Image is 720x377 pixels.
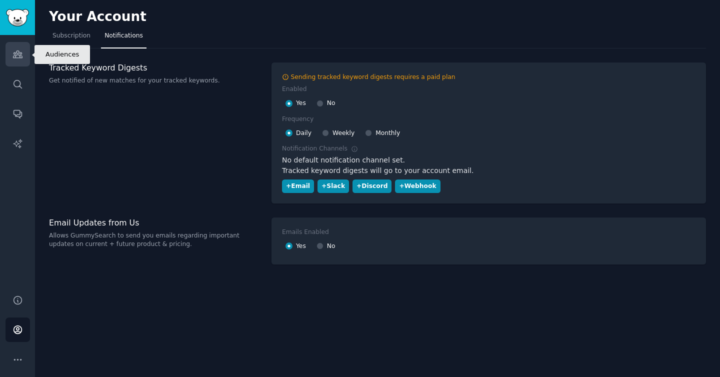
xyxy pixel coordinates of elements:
[375,129,400,138] span: Monthly
[282,115,313,124] div: Frequency
[104,31,143,40] span: Notifications
[52,31,90,40] span: Subscription
[6,9,29,26] img: GummySearch logo
[321,182,345,191] div: + Slack
[101,28,146,48] a: Notifications
[49,9,146,25] h2: Your Account
[296,129,311,138] span: Daily
[282,85,307,94] div: Enabled
[291,73,455,82] div: Sending tracked keyword digests requires a paid plan
[49,231,261,249] p: Allows GummySearch to send you emails regarding important updates on current + future product & p...
[399,182,436,191] div: + Webhook
[282,73,695,82] a: Sending tracked keyword digests requires a paid plan
[49,28,94,48] a: Subscription
[332,129,354,138] span: Weekly
[282,228,329,237] div: Emails Enabled
[49,217,261,228] h3: Email Updates from Us
[395,179,440,193] button: +Webhook
[49,62,261,73] h3: Tracked Keyword Digests
[296,242,306,251] span: Yes
[282,155,695,165] div: No default notification channel set.
[327,242,335,251] span: No
[352,179,391,193] button: +Discord
[49,76,261,85] p: Get notified of new matches for your tracked keywords.
[317,179,349,193] button: +Slack
[327,99,335,108] span: No
[282,144,358,153] div: Notification Channels
[356,182,387,191] div: + Discord
[282,165,695,176] div: Tracked keyword digests will go to your account email.
[296,99,306,108] span: Yes
[282,179,314,193] button: +Email
[286,182,310,191] div: + Email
